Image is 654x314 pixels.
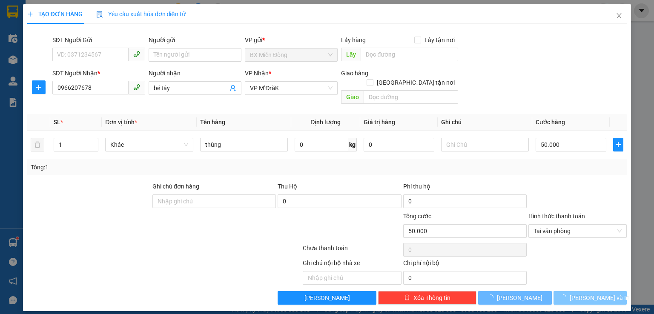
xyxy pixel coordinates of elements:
[278,291,376,305] button: [PERSON_NAME]
[7,8,20,17] span: Gửi:
[528,213,585,220] label: Hình thức thanh toán
[52,35,145,45] div: SĐT Người Gửi
[341,90,364,104] span: Giao
[52,69,145,78] div: SĐT Người Nhận
[303,258,401,271] div: Ghi chú nội bộ nhà xe
[75,51,87,63] span: SL
[27,11,33,17] span: plus
[616,12,622,19] span: close
[152,183,199,190] label: Ghi chú đơn hàng
[607,4,631,28] button: Close
[497,293,542,303] span: [PERSON_NAME]
[302,243,402,258] div: Chưa thanh toán
[536,119,565,126] span: Cước hàng
[81,17,150,29] div: 0983733023
[478,291,552,305] button: [PERSON_NAME]
[133,51,140,57] span: phone
[54,119,60,126] span: SL
[441,138,529,151] input: Ghi Chú
[488,294,497,300] span: loading
[110,138,188,151] span: Khác
[32,84,45,91] span: plus
[149,35,241,45] div: Người gửi
[570,293,629,303] span: [PERSON_NAME] và In
[413,293,450,303] span: Xóa Thông tin
[245,35,338,45] div: VP gửi
[341,48,361,61] span: Lấy
[81,7,150,17] div: VP M’ĐrăK
[7,7,75,28] div: BX Miền Đông
[80,37,92,46] span: CC :
[152,194,276,208] input: Ghi chú đơn hàng
[133,84,140,91] span: phone
[32,80,46,94] button: plus
[304,293,350,303] span: [PERSON_NAME]
[80,34,151,46] div: 30.000
[348,138,357,151] span: kg
[303,271,401,285] input: Nhập ghi chú
[7,51,150,62] div: Tên hàng: kiện ( : 1 )
[361,48,458,61] input: Dọc đường
[364,119,395,126] span: Giá trị hàng
[200,119,225,126] span: Tên hàng
[341,37,366,43] span: Lấy hàng
[278,183,297,190] span: Thu Hộ
[341,70,368,77] span: Giao hàng
[96,11,103,18] img: icon
[364,90,458,104] input: Dọc đường
[378,291,476,305] button: deleteXóa Thông tin
[250,49,333,61] span: BX Miền Đông
[245,70,269,77] span: VP Nhận
[404,294,410,301] span: delete
[364,138,434,151] input: 0
[403,258,527,271] div: Chi phí nội bộ
[554,291,627,305] button: [PERSON_NAME] và In
[105,119,137,126] span: Đơn vị tính
[613,138,623,151] button: plus
[403,182,527,194] div: Phí thu hộ
[149,69,241,78] div: Người nhận
[534,225,622,237] span: Tại văn phòng
[403,213,431,220] span: Tổng cước
[373,78,458,87] span: [GEOGRAPHIC_DATA] tận nơi
[250,82,333,94] span: VP M’ĐrăK
[96,11,186,17] span: Yêu cầu xuất hóa đơn điện tử
[31,163,253,172] div: Tổng: 1
[310,119,341,126] span: Định lượng
[229,85,236,91] span: user-add
[438,114,532,131] th: Ghi chú
[560,294,570,300] span: loading
[81,8,102,17] span: Nhận:
[200,138,288,151] input: VD: Bàn, Ghế
[421,35,458,45] span: Lấy tận nơi
[614,141,623,148] span: plus
[27,11,83,17] span: TẠO ĐƠN HÀNG
[31,138,44,151] button: delete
